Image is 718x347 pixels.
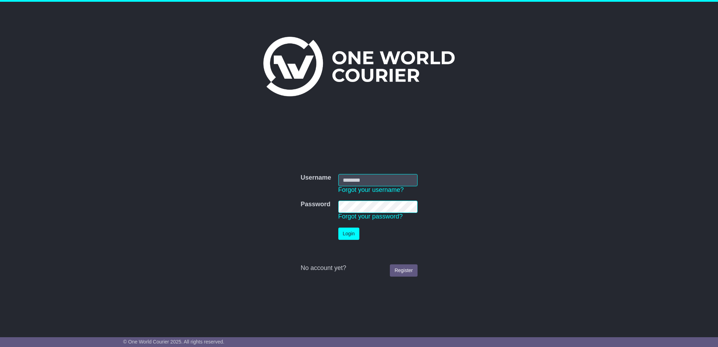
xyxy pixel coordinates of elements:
[338,213,403,220] a: Forgot your password?
[300,201,330,208] label: Password
[338,228,359,240] button: Login
[300,264,417,272] div: No account yet?
[123,339,224,345] span: © One World Courier 2025. All rights reserved.
[300,174,331,182] label: Username
[390,264,417,277] a: Register
[263,37,455,96] img: One World
[338,186,404,193] a: Forgot your username?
